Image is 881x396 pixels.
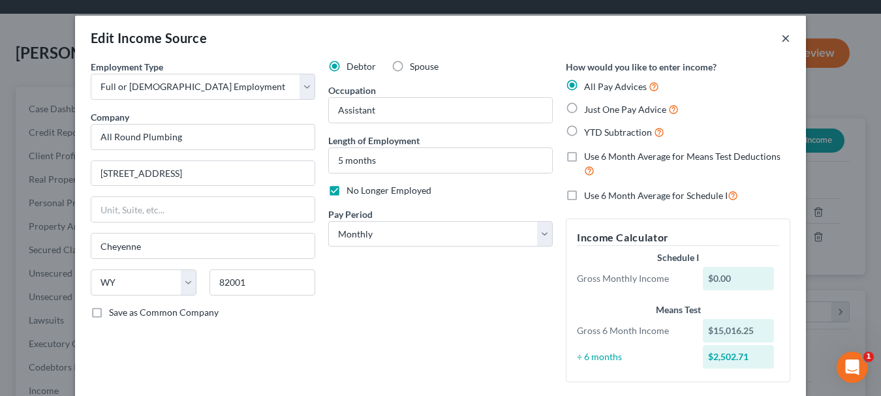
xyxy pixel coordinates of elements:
[577,303,779,316] div: Means Test
[91,197,315,222] input: Unit, Suite, etc...
[570,324,696,337] div: Gross 6 Month Income
[703,319,775,343] div: $15,016.25
[91,112,129,123] span: Company
[109,307,219,318] span: Save as Common Company
[570,350,696,363] div: ÷ 6 months
[584,151,781,162] span: Use 6 Month Average for Means Test Deductions
[91,234,315,258] input: Enter city...
[91,124,315,150] input: Search company by name...
[584,104,666,115] span: Just One Pay Advice
[703,345,775,369] div: $2,502.71
[566,60,717,74] label: How would you like to enter income?
[584,190,728,201] span: Use 6 Month Average for Schedule I
[577,230,779,246] h5: Income Calculator
[347,61,376,72] span: Debtor
[584,127,652,138] span: YTD Subtraction
[347,185,431,196] span: No Longer Employed
[781,30,790,46] button: ×
[329,98,552,123] input: --
[703,267,775,290] div: $0.00
[577,251,779,264] div: Schedule I
[837,352,868,383] iframe: Intercom live chat
[91,29,207,47] div: Edit Income Source
[410,61,439,72] span: Spouse
[863,352,874,362] span: 1
[328,134,420,147] label: Length of Employment
[209,269,315,296] input: Enter zip...
[328,209,373,220] span: Pay Period
[570,272,696,285] div: Gross Monthly Income
[584,81,647,92] span: All Pay Advices
[328,84,376,97] label: Occupation
[91,161,315,186] input: Enter address...
[329,148,552,173] input: ex: 2 years
[91,61,163,72] span: Employment Type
